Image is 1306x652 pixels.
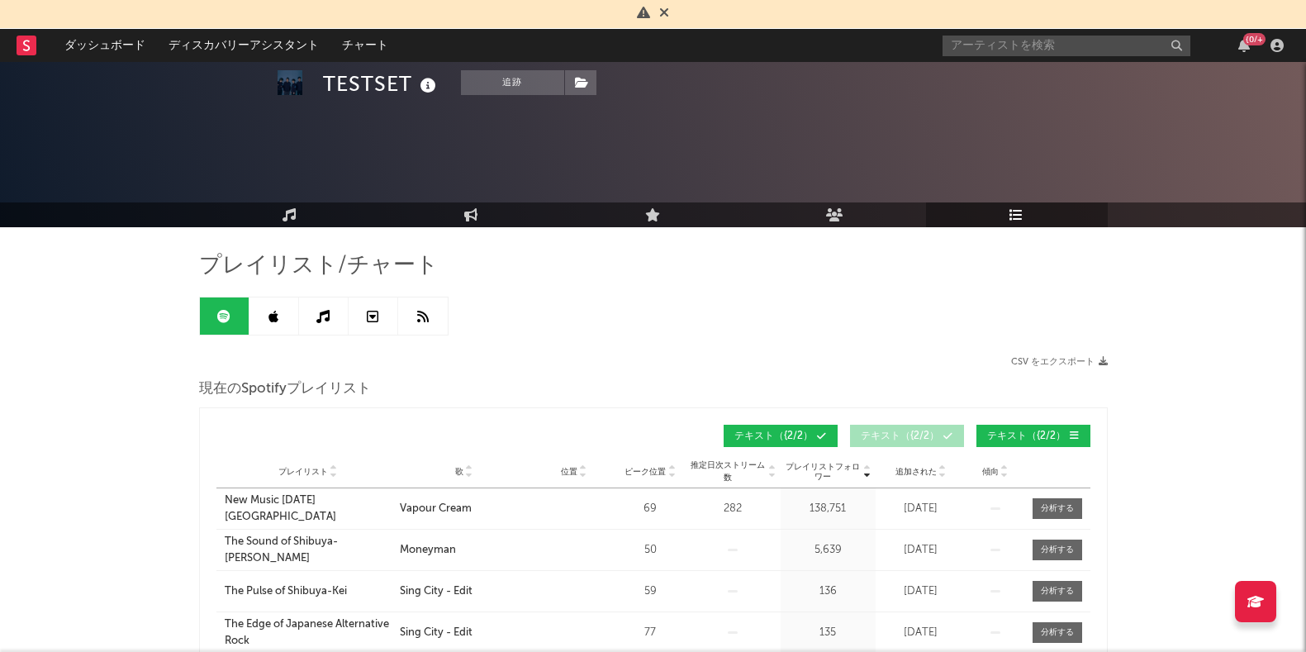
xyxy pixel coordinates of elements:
span: テキスト （{2/2） [734,431,813,441]
span: 追加された [895,467,937,477]
button: テキスト（{2/2） [976,425,1090,447]
div: [DATE] [880,542,962,559]
div: 138,751 [785,501,871,517]
div: 282 [690,501,776,517]
a: The Pulse of Shibuya-Kei [225,583,392,600]
div: The Pulse of Shibuya-Kei [225,583,347,600]
div: 59 [620,583,681,600]
div: Sing City - Edit [400,583,473,600]
div: 5,639 [785,542,871,559]
div: Sing City - Edit [400,625,473,641]
a: The Sound of Shibuya-[PERSON_NAME] [225,534,392,566]
span: プレイリスト [278,467,328,477]
div: {0/+ [1243,33,1266,45]
button: テキスト（{2/2） [724,425,838,447]
span: 傾向 [982,467,999,477]
a: ダッシュボード [53,29,157,62]
span: プレイリストフォロワー [785,462,862,482]
span: 歌 [455,467,463,477]
input: アーティストを検索 [943,36,1190,56]
div: Moneyman [400,542,456,559]
div: 77 [620,625,681,641]
span: プレイリスト/チャート [199,256,439,276]
div: Vapour Cream [400,501,472,517]
div: TESTSET [323,70,440,98]
span: テキスト （{2/2） [861,431,939,441]
button: {0/+ [1238,39,1250,52]
button: 追跡 [461,70,564,95]
button: テキスト（{2/2） [850,425,964,447]
span: 現在のSpotifyプレイリスト [199,379,371,399]
span: 推定日次ストリーム数 [690,459,767,484]
a: The Edge of Japanese Alternative Rock [225,616,392,649]
span: 却下する [659,7,669,21]
span: テキスト （{2/2） [987,431,1066,441]
div: 50 [620,542,681,559]
span: 位置 [561,467,577,477]
div: [DATE] [880,625,962,641]
div: [DATE] [880,501,962,517]
a: ディスカバリーアシスタント [157,29,330,62]
div: 136 [785,583,871,600]
div: [DATE] [880,583,962,600]
div: 69 [620,501,681,517]
span: ピーク位置 [625,467,666,477]
a: New Music [DATE] [GEOGRAPHIC_DATA] [225,493,392,525]
button: CSV をエクスポート [1011,357,1108,367]
a: チャート [330,29,400,62]
div: 135 [785,625,871,641]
